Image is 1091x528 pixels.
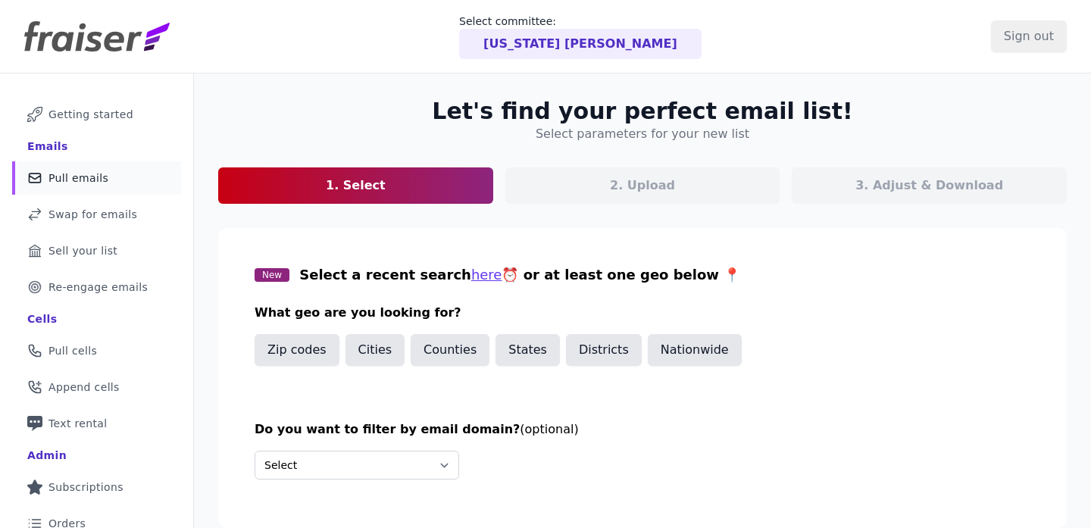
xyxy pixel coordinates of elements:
[12,407,181,440] a: Text rental
[432,98,852,125] h2: Let's find your perfect email list!
[12,161,181,195] a: Pull emails
[24,21,170,52] img: Fraiser Logo
[459,14,702,59] a: Select committee: [US_STATE] [PERSON_NAME]
[471,264,502,286] button: here
[610,177,675,195] p: 2. Upload
[48,107,133,122] span: Getting started
[991,20,1067,52] input: Sign out
[411,334,489,366] button: Counties
[48,207,137,222] span: Swap for emails
[255,304,1030,322] h3: What geo are you looking for?
[855,177,1003,195] p: 3. Adjust & Download
[218,167,493,204] a: 1. Select
[48,343,97,358] span: Pull cells
[299,267,740,283] span: Select a recent search ⏰ or at least one geo below 📍
[48,380,120,395] span: Append cells
[255,334,339,366] button: Zip codes
[12,234,181,267] a: Sell your list
[12,334,181,367] a: Pull cells
[12,470,181,504] a: Subscriptions
[536,125,749,143] h4: Select parameters for your new list
[326,177,386,195] p: 1. Select
[27,448,67,463] div: Admin
[12,98,181,131] a: Getting started
[255,268,289,282] span: New
[12,270,181,304] a: Re-engage emails
[48,243,117,258] span: Sell your list
[48,416,108,431] span: Text rental
[255,422,520,436] span: Do you want to filter by email domain?
[12,198,181,231] a: Swap for emails
[48,170,108,186] span: Pull emails
[459,14,702,29] p: Select committee:
[648,334,742,366] button: Nationwide
[12,370,181,404] a: Append cells
[27,311,57,326] div: Cells
[520,422,578,436] span: (optional)
[483,35,677,53] p: [US_STATE] [PERSON_NAME]
[566,334,642,366] button: Districts
[495,334,560,366] button: States
[27,139,68,154] div: Emails
[345,334,405,366] button: Cities
[48,280,148,295] span: Re-engage emails
[48,480,123,495] span: Subscriptions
